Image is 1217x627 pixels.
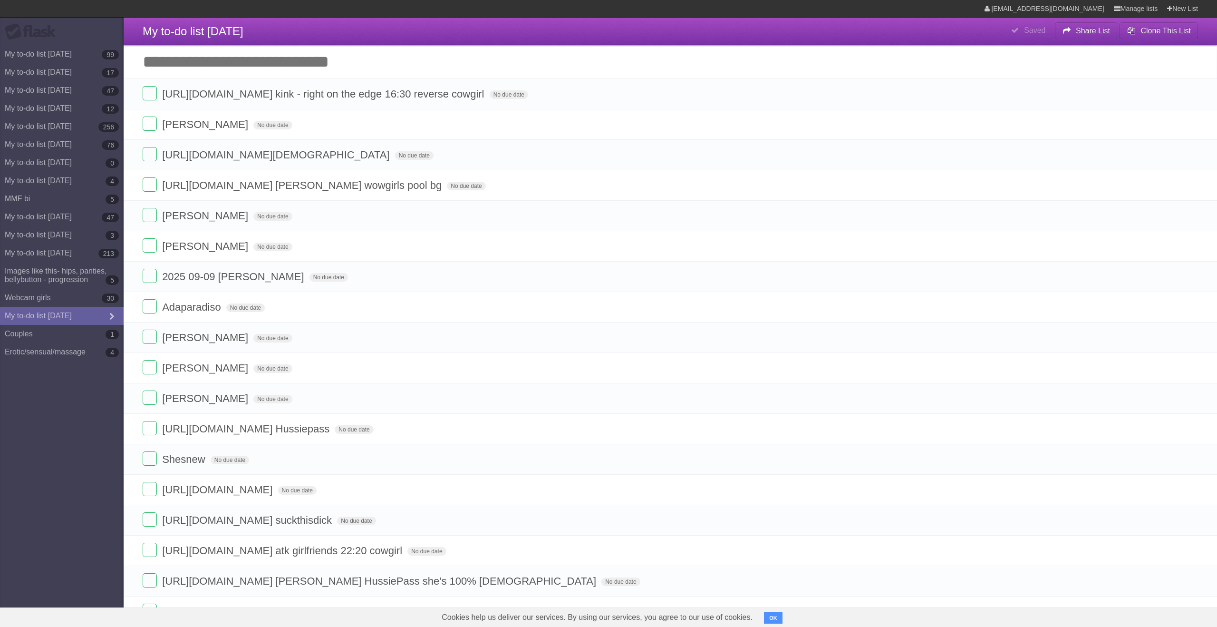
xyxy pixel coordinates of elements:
span: [PERSON_NAME] [162,118,251,130]
span: No due date [253,121,292,129]
label: Done [143,391,157,405]
span: [URL][DOMAIN_NAME][DEMOGRAPHIC_DATA] [162,149,392,161]
b: 5 [106,275,119,285]
span: No due date [253,364,292,373]
span: [PERSON_NAME] [162,362,251,374]
span: Cookies help us deliver our services. By using our services, you agree to our use of cookies. [432,608,762,627]
span: [PERSON_NAME] [162,240,251,252]
label: Done [143,86,157,100]
span: My to-do list [DATE] [143,25,243,38]
b: Saved [1024,26,1045,34]
span: Adaparadiso [162,301,223,313]
span: Shesnew [162,453,208,465]
label: Done [143,330,157,344]
span: No due date [490,90,528,99]
span: No due date [211,456,249,464]
span: [PERSON_NAME] [162,392,251,404]
label: Done [143,208,157,222]
b: 76 [102,140,119,150]
span: 2025 09-09 [PERSON_NAME] [162,271,306,283]
label: Done [143,147,157,161]
label: Done [143,269,157,283]
span: [URL][DOMAIN_NAME] suckthisdick [162,514,334,526]
label: Done [143,451,157,466]
b: 256 [98,122,119,132]
b: 4 [106,176,119,186]
label: Done [143,177,157,192]
b: 0 [106,158,119,168]
span: [PERSON_NAME] [162,332,251,343]
button: Share List [1055,22,1118,39]
span: No due date [226,304,265,312]
b: 17 [102,68,119,78]
button: Clone This List [1120,22,1198,39]
span: No due date [309,273,348,282]
span: No due date [253,212,292,221]
span: [URL][DOMAIN_NAME] Hussiepass [162,423,332,435]
span: [URL][DOMAIN_NAME] "TribalBBC petite blonde squirts on bbc" OF threesome [162,606,533,617]
b: 4 [106,348,119,357]
label: Done [143,482,157,496]
b: 213 [98,249,119,258]
span: No due date [407,547,446,556]
b: 47 [102,86,119,96]
b: 47 [102,213,119,222]
label: Done [143,238,157,253]
label: Done [143,299,157,313]
span: [URL][DOMAIN_NAME] [PERSON_NAME] HussiePass she's 100% [DEMOGRAPHIC_DATA] [162,575,599,587]
span: [URL][DOMAIN_NAME] [PERSON_NAME] wowgirls pool bg [162,179,444,191]
label: Done [143,543,157,557]
label: Done [143,512,157,527]
b: 30 [102,294,119,303]
b: Share List [1076,27,1110,35]
span: [URL][DOMAIN_NAME] atk girlfriends 22:20 cowgirl [162,545,405,557]
b: Clone This List [1140,27,1191,35]
span: [URL][DOMAIN_NAME] kink - right on the edge 16:30 reverse cowgirl [162,88,486,100]
span: [URL][DOMAIN_NAME] [162,484,275,496]
span: No due date [337,517,376,525]
label: Done [143,573,157,588]
span: No due date [601,578,640,586]
label: Done [143,360,157,374]
span: No due date [335,425,373,434]
b: 99 [102,50,119,59]
span: No due date [253,395,292,403]
span: No due date [447,182,485,190]
span: [PERSON_NAME] [162,210,251,222]
label: Done [143,117,157,131]
b: 12 [102,104,119,114]
label: Done [143,604,157,618]
span: No due date [278,486,317,495]
b: 3 [106,231,119,240]
span: No due date [253,243,292,251]
label: Done [143,421,157,435]
b: 5 [106,195,119,204]
div: Flask [5,23,62,40]
span: No due date [395,151,434,160]
span: No due date [253,334,292,343]
b: 1 [106,330,119,339]
button: OK [764,612,782,624]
